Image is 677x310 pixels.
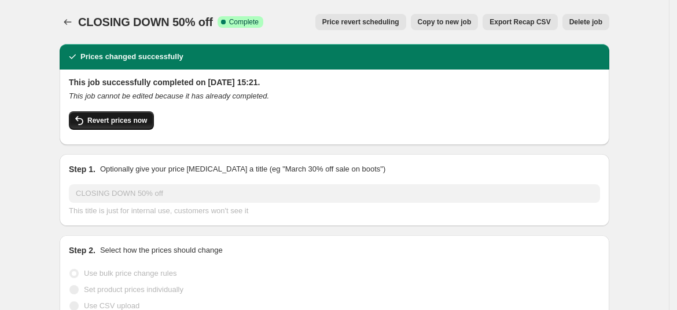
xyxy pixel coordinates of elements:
span: CLOSING DOWN 50% off [78,16,213,28]
span: This title is just for internal use, customers won't see it [69,206,248,215]
span: Price revert scheduling [322,17,399,27]
i: This job cannot be edited because it has already completed. [69,92,269,100]
h2: This job successfully completed on [DATE] 15:21. [69,76,600,88]
h2: Prices changed successfully [80,51,183,63]
span: Export Recap CSV [490,17,550,27]
span: Copy to new job [418,17,472,27]
button: Delete job [562,14,609,30]
p: Select how the prices should change [100,245,223,256]
h2: Step 2. [69,245,95,256]
button: Export Recap CSV [483,14,557,30]
button: Copy to new job [411,14,479,30]
span: Set product prices individually [84,285,183,294]
p: Optionally give your price [MEDICAL_DATA] a title (eg "March 30% off sale on boots") [100,163,385,175]
button: Revert prices now [69,111,154,130]
span: Revert prices now [87,116,147,125]
button: Price change jobs [60,14,76,30]
input: 30% off holiday sale [69,184,600,203]
h2: Step 1. [69,163,95,175]
span: Use bulk price change rules [84,269,176,278]
span: Complete [229,17,259,27]
span: Delete job [569,17,602,27]
span: Use CSV upload [84,301,139,310]
button: Price revert scheduling [315,14,406,30]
